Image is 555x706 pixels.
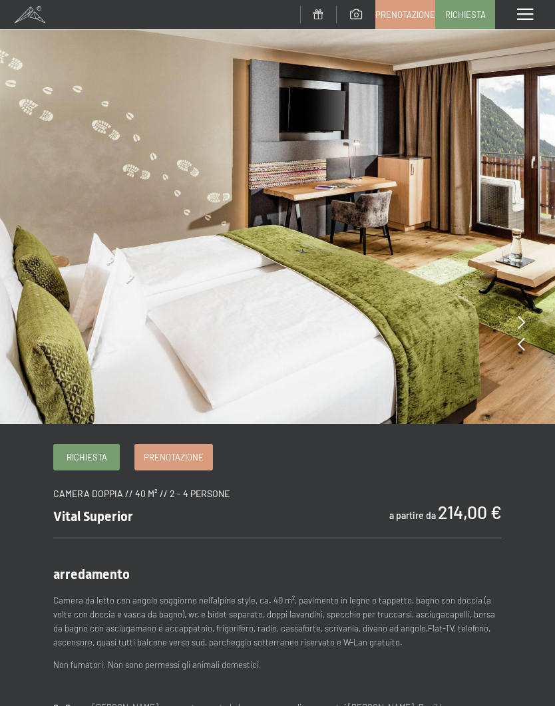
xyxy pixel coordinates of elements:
[376,1,435,29] a: Prenotazione
[144,451,204,463] span: Prenotazione
[436,1,494,29] a: Richiesta
[53,488,230,499] span: camera doppia // 40 m² // 2 - 4 persone
[54,444,119,470] a: Richiesta
[67,451,107,463] span: Richiesta
[445,9,486,21] span: Richiesta
[375,9,435,21] span: Prenotazione
[389,510,436,521] span: a partire da
[53,566,130,582] span: arredamento
[438,501,502,522] b: 214,00 €
[53,508,133,524] span: Vital Superior
[135,444,212,470] a: Prenotazione
[53,658,502,672] p: Non fumatori. Non sono permessi gli animali domestici.
[53,594,502,649] p: Camera da letto con angolo soggiorno nell’alpine style, ca. 40 m², pavimento in legno o tappetto,...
